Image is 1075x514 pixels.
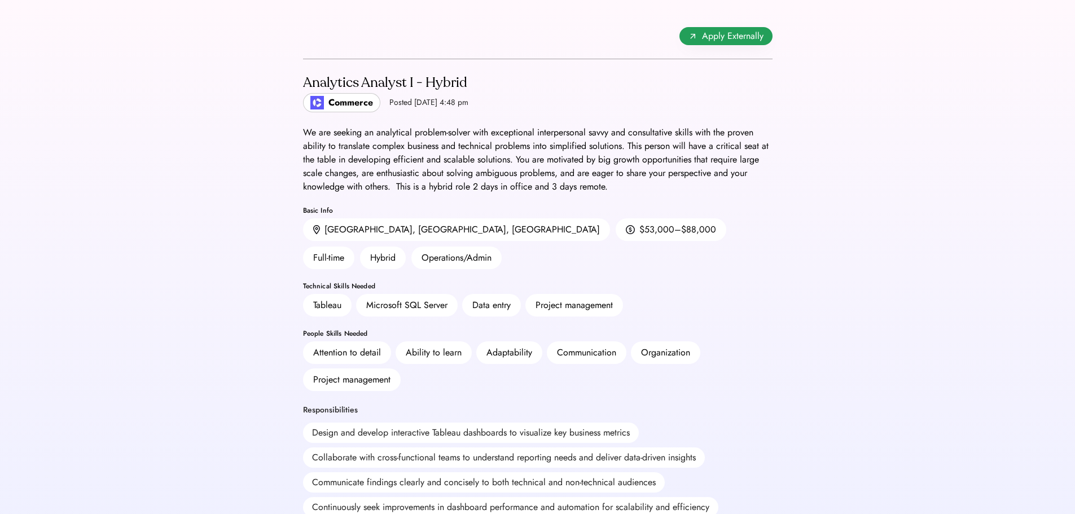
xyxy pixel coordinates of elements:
[472,298,511,312] div: Data entry
[639,223,716,236] div: $53,000–$88,000
[679,27,773,45] button: Apply Externally
[486,346,532,359] div: Adaptability
[313,346,381,359] div: Attention to detail
[303,126,773,194] div: We are seeking an analytical problem-solver with exceptional interpersonal savvy and consultative...
[406,346,462,359] div: Ability to learn
[303,207,773,214] div: Basic Info
[303,423,639,443] div: Design and develop interactive Tableau dashboards to visualize key business metrics
[626,225,635,235] img: money.svg
[313,225,320,235] img: location.svg
[702,29,764,43] span: Apply Externally
[303,447,705,468] div: Collaborate with cross-functional teams to understand reporting needs and deliver data-driven ins...
[360,247,406,269] div: Hybrid
[313,298,341,312] div: Tableau
[389,97,468,108] div: Posted [DATE] 4:48 pm
[303,330,773,337] div: People Skills Needed
[366,298,447,312] div: Microsoft SQL Server
[313,373,390,386] div: Project management
[411,247,502,269] div: Operations/Admin
[303,472,665,493] div: Communicate findings clearly and concisely to both technical and non-technical audiences
[328,96,373,109] div: Commerce
[310,96,324,109] img: poweredbycommerce_logo.jpeg
[641,346,690,359] div: Organization
[303,405,358,416] div: Responsibilities
[536,298,613,312] div: Project management
[303,247,354,269] div: Full-time
[303,283,773,289] div: Technical Skills Needed
[324,223,600,236] div: [GEOGRAPHIC_DATA], [GEOGRAPHIC_DATA], [GEOGRAPHIC_DATA]
[557,346,616,359] div: Communication
[303,74,468,92] div: Analytics Analyst I - Hybrid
